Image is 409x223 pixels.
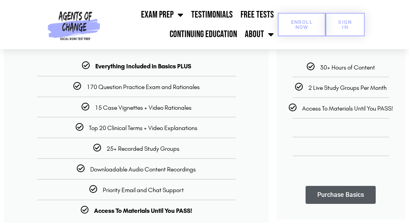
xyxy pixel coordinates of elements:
b: Access To Materials Until You PASS! [94,207,192,214]
span: 2 Live Study Groups Per Month [308,84,387,91]
span: Access To Materials Until You PASS! [302,105,393,112]
span: 30+ Hours of Content [320,64,375,71]
a: Purchase Basics [306,186,376,204]
span: 25+ Recorded Study Groups [107,145,179,152]
a: SIGN IN [326,13,365,36]
span: Top 20 Clinical Terms + Video Explanations [89,124,197,132]
a: Testimonials [187,5,237,25]
span: Priority Email and Chat Support [103,186,184,194]
a: About [241,25,278,44]
nav: Menu [103,5,278,44]
b: Everything Included in Basics PLUS [95,62,191,70]
span: SIGN IN [338,20,352,30]
a: Free Tests [237,5,278,25]
span: 15 Case Vignettes + Video Rationales [95,104,192,111]
span: Enroll Now [290,20,313,30]
span: 170 Question Practice Exam and Rationales [87,83,200,91]
span: Downloadable Audio Content Recordings [90,166,196,173]
a: Continuing Education [166,25,241,44]
a: Exam Prep [137,5,187,25]
a: Enroll Now [278,13,326,36]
